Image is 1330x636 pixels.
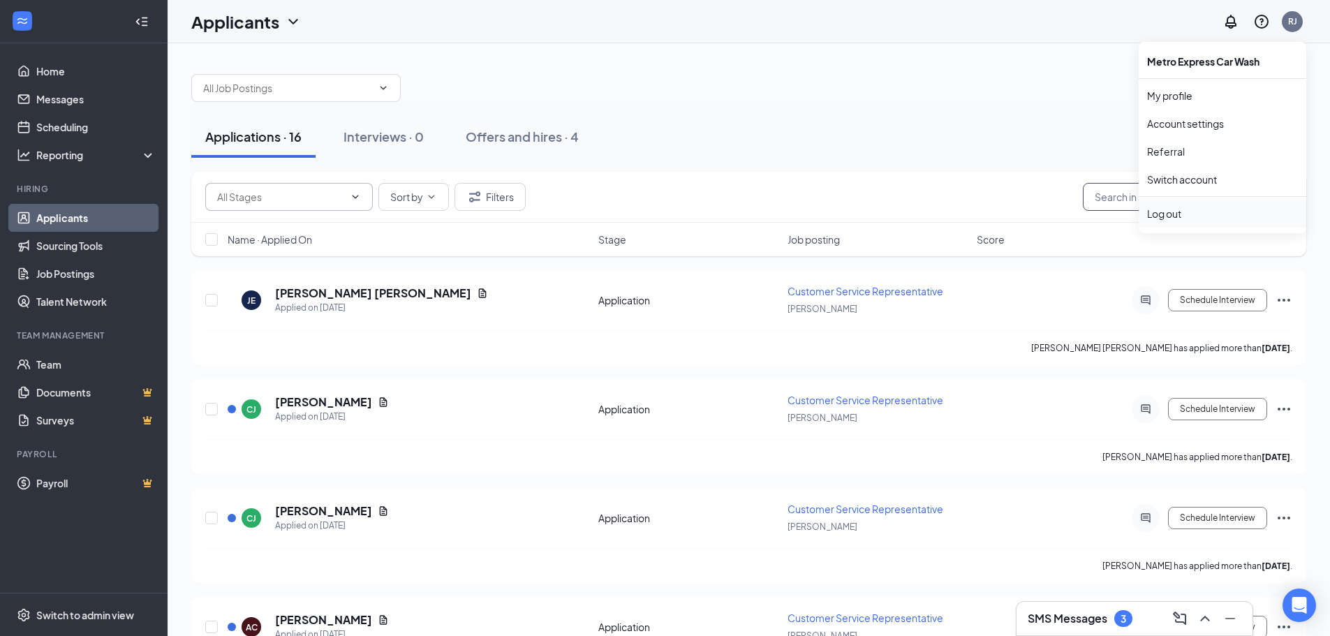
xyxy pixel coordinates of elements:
[36,469,156,497] a: PayrollCrown
[36,85,156,113] a: Messages
[36,260,156,288] a: Job Postings
[1262,452,1290,462] b: [DATE]
[477,288,488,299] svg: Document
[36,148,156,162] div: Reporting
[1172,610,1188,627] svg: ComposeMessage
[17,608,31,622] svg: Settings
[17,148,31,162] svg: Analysis
[36,113,156,141] a: Scheduling
[203,80,372,96] input: All Job Postings
[788,232,840,246] span: Job posting
[1222,610,1239,627] svg: Minimize
[350,191,361,202] svg: ChevronDown
[36,57,156,85] a: Home
[17,448,153,460] div: Payroll
[191,10,279,34] h1: Applicants
[275,286,471,301] h5: [PERSON_NAME] [PERSON_NAME]
[36,232,156,260] a: Sourcing Tools
[1168,398,1267,420] button: Schedule Interview
[788,413,857,423] span: [PERSON_NAME]
[466,188,483,205] svg: Filter
[1194,607,1216,630] button: ChevronUp
[466,128,579,145] div: Offers and hires · 4
[135,15,149,29] svg: Collapse
[1253,13,1270,30] svg: QuestionInfo
[1276,510,1292,526] svg: Ellipses
[1102,560,1292,572] p: [PERSON_NAME] has applied more than .
[275,519,389,533] div: Applied on [DATE]
[1139,47,1306,75] div: Metro Express Car Wash
[378,183,449,211] button: Sort byChevronDown
[1276,401,1292,417] svg: Ellipses
[378,82,389,94] svg: ChevronDown
[788,285,943,297] span: Customer Service Representative
[598,293,779,307] div: Application
[217,189,344,205] input: All Stages
[1283,589,1316,622] div: Open Intercom Messenger
[1197,610,1213,627] svg: ChevronUp
[36,608,134,622] div: Switch to admin view
[977,232,1005,246] span: Score
[275,301,488,315] div: Applied on [DATE]
[1276,619,1292,635] svg: Ellipses
[36,288,156,316] a: Talent Network
[426,191,437,202] svg: ChevronDown
[275,410,389,424] div: Applied on [DATE]
[1137,404,1154,415] svg: ActiveChat
[378,614,389,626] svg: Document
[598,620,779,634] div: Application
[246,512,256,524] div: CJ
[598,511,779,525] div: Application
[36,204,156,232] a: Applicants
[455,183,526,211] button: Filter Filters
[36,350,156,378] a: Team
[228,232,312,246] span: Name · Applied On
[285,13,302,30] svg: ChevronDown
[1262,561,1290,571] b: [DATE]
[1222,13,1239,30] svg: Notifications
[275,394,372,410] h5: [PERSON_NAME]
[1137,512,1154,524] svg: ActiveChat
[788,503,943,515] span: Customer Service Representative
[1147,173,1217,186] a: Switch account
[598,402,779,416] div: Application
[17,183,153,195] div: Hiring
[1083,183,1292,211] input: Search in applications
[1168,507,1267,529] button: Schedule Interview
[1147,89,1298,103] a: My profile
[1168,289,1267,311] button: Schedule Interview
[247,295,256,306] div: JE
[36,378,156,406] a: DocumentsCrown
[378,397,389,408] svg: Document
[598,232,626,246] span: Stage
[788,304,857,314] span: [PERSON_NAME]
[1137,295,1154,306] svg: ActiveChat
[15,14,29,28] svg: WorkstreamLogo
[1028,611,1107,626] h3: SMS Messages
[788,394,943,406] span: Customer Service Representative
[390,192,423,202] span: Sort by
[788,612,943,624] span: Customer Service Representative
[36,406,156,434] a: SurveysCrown
[378,505,389,517] svg: Document
[275,612,372,628] h5: [PERSON_NAME]
[343,128,424,145] div: Interviews · 0
[205,128,302,145] div: Applications · 16
[1169,607,1191,630] button: ComposeMessage
[1147,207,1298,221] div: Log out
[17,330,153,341] div: Team Management
[1219,607,1241,630] button: Minimize
[275,503,372,519] h5: [PERSON_NAME]
[788,522,857,532] span: [PERSON_NAME]
[1147,117,1298,131] a: Account settings
[1147,145,1298,158] a: Referral
[246,404,256,415] div: CJ
[1262,343,1290,353] b: [DATE]
[1288,15,1297,27] div: RJ
[1276,292,1292,309] svg: Ellipses
[1031,342,1292,354] p: [PERSON_NAME] [PERSON_NAME] has applied more than .
[1102,451,1292,463] p: [PERSON_NAME] has applied more than .
[246,621,258,633] div: AC
[1121,613,1126,625] div: 3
